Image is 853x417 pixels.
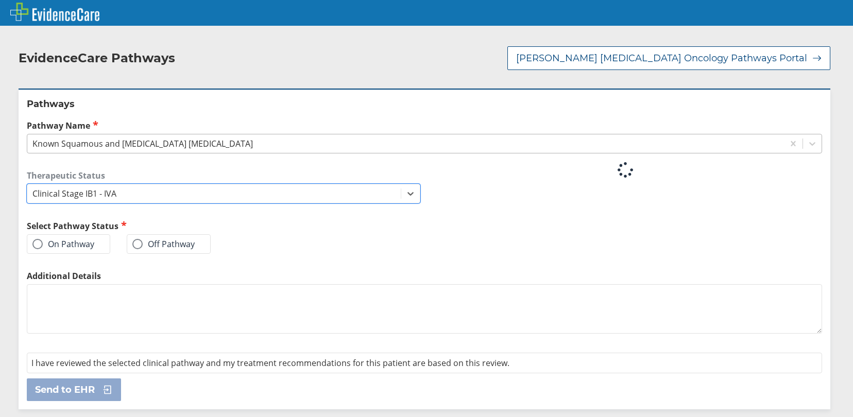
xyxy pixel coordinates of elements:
h2: Pathways [27,98,822,110]
label: Additional Details [27,270,822,282]
h2: EvidenceCare Pathways [19,50,175,66]
label: On Pathway [32,239,94,249]
label: Off Pathway [132,239,195,249]
span: I have reviewed the selected clinical pathway and my treatment recommendations for this patient a... [31,357,509,369]
span: Send to EHR [35,384,95,396]
div: Known Squamous and [MEDICAL_DATA] [MEDICAL_DATA] [32,138,253,149]
span: [PERSON_NAME] [MEDICAL_DATA] Oncology Pathways Portal [516,52,807,64]
label: Pathway Name [27,119,822,131]
h2: Select Pathway Status [27,220,420,232]
label: Therapeutic Status [27,170,420,181]
button: [PERSON_NAME] [MEDICAL_DATA] Oncology Pathways Portal [507,46,830,70]
button: Send to EHR [27,378,121,401]
img: EvidenceCare [10,3,99,21]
